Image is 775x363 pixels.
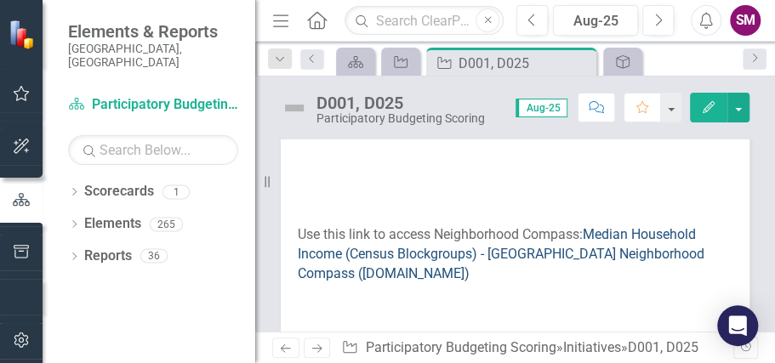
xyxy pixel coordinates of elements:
a: Reports [84,247,132,266]
a: Participatory Budgeting Scoring [68,95,238,115]
input: Search Below... [68,135,238,165]
span: Elements & Reports [68,21,238,42]
div: D001, D025 [459,53,592,74]
img: Not Defined [281,94,308,122]
a: Median Household Income (Census Blockgroups) - [GEOGRAPHIC_DATA] Neighborhood Compass ([DOMAIN_NA... [298,226,704,281]
a: Elements [84,214,141,234]
small: [GEOGRAPHIC_DATA], [GEOGRAPHIC_DATA] [68,42,238,70]
div: D001, D025 [628,339,698,355]
div: 1 [162,184,190,199]
img: ClearPoint Strategy [9,20,38,49]
div: » » [341,338,732,358]
div: Aug-25 [559,11,632,31]
button: SM [730,5,761,36]
div: D001, D025 [316,94,485,112]
div: Open Intercom Messenger [717,305,758,346]
div: 265 [150,217,183,231]
div: Participatory Budgeting Scoring [316,112,485,125]
a: Initiatives [563,339,621,355]
span: Aug-25 [516,99,567,117]
a: Scorecards [84,182,154,201]
div: 36 [140,249,168,264]
button: Aug-25 [553,5,638,36]
p: Use this link to access Neighborhood Compass: [298,222,732,287]
input: Search ClearPoint... [345,6,504,36]
a: Participatory Budgeting Scoring [366,339,556,355]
